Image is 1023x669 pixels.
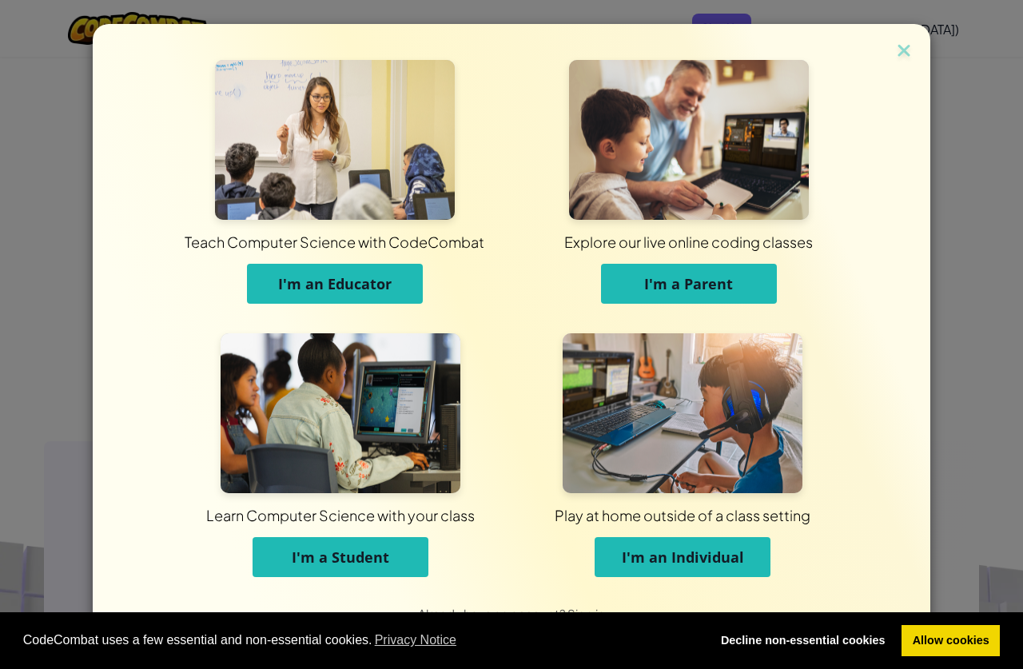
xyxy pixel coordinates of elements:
span: I'm a Parent [644,274,733,293]
img: close icon [894,40,914,64]
a: learn more about cookies [372,628,460,652]
button: I'm a Parent [601,264,777,304]
span: I'm an Educator [278,274,392,293]
img: For Parents [569,60,809,220]
img: For Individuals [563,333,802,493]
a: deny cookies [710,625,896,657]
a: allow cookies [902,625,1000,657]
span: CodeCombat uses a few essential and non-essential cookies. [23,628,698,652]
button: I'm an Individual [595,537,770,577]
span: I'm an Individual [622,548,744,567]
button: I'm an Educator [247,264,423,304]
button: I'm a Student [253,537,428,577]
a: Sign in [567,606,605,621]
span: I'm a Student [292,548,389,567]
img: For Educators [215,60,455,220]
span: Already have an account? [418,606,567,621]
img: For Students [221,333,460,493]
